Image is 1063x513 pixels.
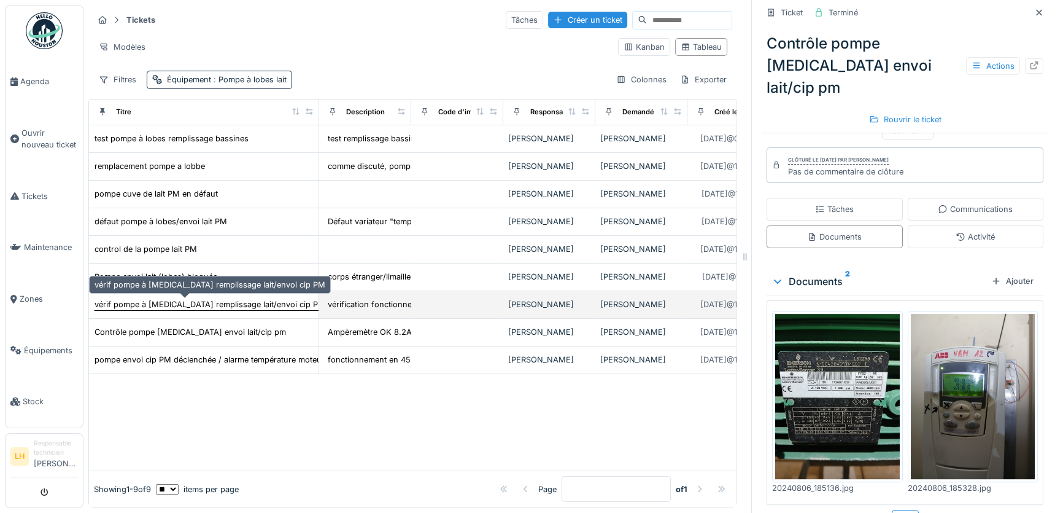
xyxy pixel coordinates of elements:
[675,71,732,88] div: Exporter
[24,241,78,253] span: Maintenance
[600,299,682,310] div: [PERSON_NAME]
[167,74,287,85] div: Équipement
[21,190,78,202] span: Tickets
[508,271,590,283] div: [PERSON_NAME]
[986,273,1038,289] div: Ajouter
[508,160,590,172] div: [PERSON_NAME]
[6,273,83,325] a: Zones
[508,188,590,200] div: [PERSON_NAME]
[700,160,767,172] div: [DATE] @ 10:56:58
[20,293,78,305] span: Zones
[700,326,767,338] div: [DATE] @ 19:38:22
[864,111,946,128] div: Rouvrir le ticket
[95,160,205,172] div: remplacement pompe a lobbe
[807,231,862,243] div: Documents
[788,166,903,178] div: Pas de commentaire de clôture
[506,11,543,29] div: Tâches
[89,276,331,294] div: vérif pompe à [MEDICAL_DATA] remplissage lait/envoi cip PM
[700,299,767,310] div: [DATE] @ 16:39:39
[10,447,29,466] li: LH
[681,41,722,53] div: Tableau
[6,376,83,428] a: Stock
[845,274,850,289] sup: 2
[93,71,142,88] div: Filtres
[6,56,83,108] a: Agenda
[122,14,160,26] strong: Tickets
[530,107,573,117] div: Responsable
[95,216,227,227] div: défaut pompe à lobes/envoi lait PM
[95,326,286,338] div: Contrôle pompe [MEDICAL_DATA] envoi lait/cip pm
[911,314,1035,480] img: 008g0jzicyebqcrmx0l4mqva5wj4
[23,396,78,407] span: Stock
[20,76,78,87] span: Agenda
[938,203,1013,215] div: Communications
[508,216,590,227] div: [PERSON_NAME]
[676,484,687,495] strong: of 1
[24,345,78,356] span: Équipements
[600,243,682,255] div: [PERSON_NAME]
[829,7,858,18] div: Terminé
[611,71,672,88] div: Colonnes
[966,57,1020,75] div: Actions
[94,484,151,495] div: Showing 1 - 9 of 9
[600,160,682,172] div: [PERSON_NAME]
[508,299,590,310] div: [PERSON_NAME]
[775,314,900,480] img: 0pigr2geqs9ned9xqjmehg4x7aai
[328,299,509,310] div: vérification fonctionnement du frein, ok, rempl...
[600,216,682,227] div: [PERSON_NAME]
[815,203,854,215] div: Tâches
[548,12,627,28] div: Créer un ticket
[702,271,765,283] div: [DATE] @ 14:18:19
[34,439,78,458] div: Responsable technicien
[346,107,385,117] div: Description
[10,439,78,477] a: LH Responsable technicien[PERSON_NAME]
[93,38,151,56] div: Modèles
[6,171,83,222] a: Tickets
[702,216,766,227] div: [DATE] @ 14:52:10
[6,222,83,273] a: Maintenance
[21,127,78,151] span: Ouvrir nouveau ticket
[328,354,522,366] div: fonctionnement en 45Hz lors du cip PM, moteur f...
[600,354,682,366] div: [PERSON_NAME]
[34,439,78,474] li: [PERSON_NAME]
[508,326,590,338] div: [PERSON_NAME]
[328,160,528,172] div: comme discuté, pompe au deuxième sans moteur . ...
[700,133,767,144] div: [DATE] @ 08:12:23
[6,325,83,377] a: Équipements
[700,354,767,366] div: [DATE] @ 15:06:33
[328,326,537,338] div: Ampèremètre OK 8.2A 45Hz pour nominal 8.6A 50Hz...
[788,156,889,165] div: Clôturé le [DATE] par [PERSON_NAME]
[156,484,239,495] div: items per page
[700,243,767,255] div: [DATE] @ 19:06:23
[538,484,557,495] div: Page
[26,12,63,49] img: Badge_color-CXgf-gQk.svg
[508,354,590,366] div: [PERSON_NAME]
[600,133,682,144] div: [PERSON_NAME]
[328,216,513,227] div: Défaut variateur "température moteur", datant d...
[714,107,738,117] div: Créé le
[328,133,516,144] div: test remplissage bassines en eau, ok pas de bru...
[95,243,197,255] div: control de la pompe lait PM
[600,271,682,283] div: [PERSON_NAME]
[211,75,287,84] span: : Pompe à lobes lait
[508,133,590,144] div: [PERSON_NAME]
[508,243,590,255] div: [PERSON_NAME]
[600,188,682,200] div: [PERSON_NAME]
[908,482,1038,494] div: 20240806_185328.jpg
[95,354,325,366] div: pompe envoi cip PM déclenchée / alarme température moteur
[438,107,500,117] div: Code d'imputation
[771,274,986,289] div: Documents
[328,271,510,283] div: corps étranger/limaille coincée entre fond du c...
[622,107,667,117] div: Demandé par
[6,108,83,171] a: Ouvrir nouveau ticket
[95,271,217,283] div: Pompe envoi lait (lobes) bloquée
[600,326,682,338] div: [PERSON_NAME]
[762,28,1048,104] div: Contrôle pompe [MEDICAL_DATA] envoi lait/cip pm
[95,299,325,310] div: vérif pompe à [MEDICAL_DATA] remplissage lait/envoi cip PM
[95,188,218,200] div: pompe cuve de lait PM en défaut
[772,482,903,494] div: 20240806_185136.jpg
[624,41,665,53] div: Kanban
[956,231,995,243] div: Activité
[95,133,249,144] div: test pompe à lobes remplissage bassines
[781,7,803,18] div: Ticket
